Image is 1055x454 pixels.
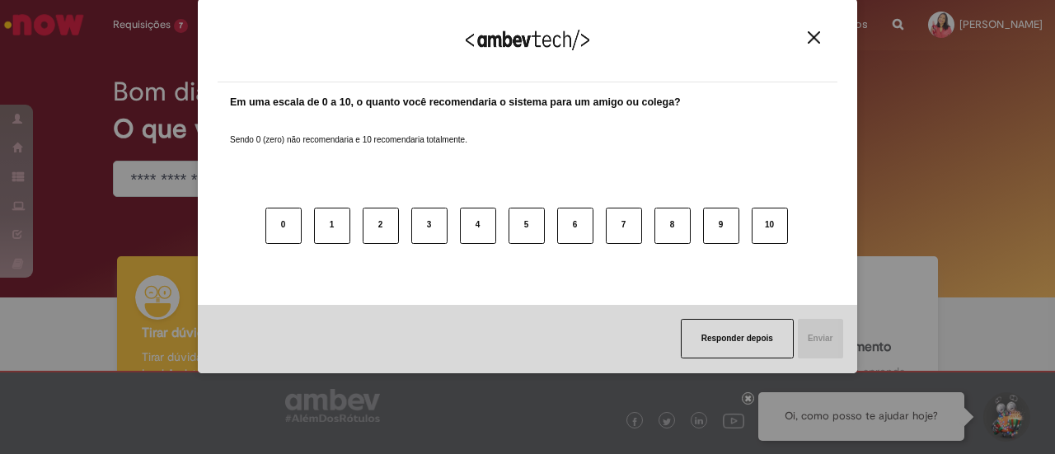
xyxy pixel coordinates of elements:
button: 10 [752,208,788,244]
label: Sendo 0 (zero) não recomendaria e 10 recomendaria totalmente. [230,115,467,146]
button: 4 [460,208,496,244]
img: Logo Ambevtech [466,30,589,50]
button: 2 [363,208,399,244]
button: 7 [606,208,642,244]
button: 3 [411,208,448,244]
button: 0 [265,208,302,244]
button: Close [803,30,825,44]
label: Em uma escala de 0 a 10, o quanto você recomendaria o sistema para um amigo ou colega? [230,95,681,110]
button: 5 [509,208,545,244]
button: Responder depois [681,319,794,358]
button: 6 [557,208,593,244]
button: 1 [314,208,350,244]
button: 8 [654,208,691,244]
img: Close [808,31,820,44]
button: 9 [703,208,739,244]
